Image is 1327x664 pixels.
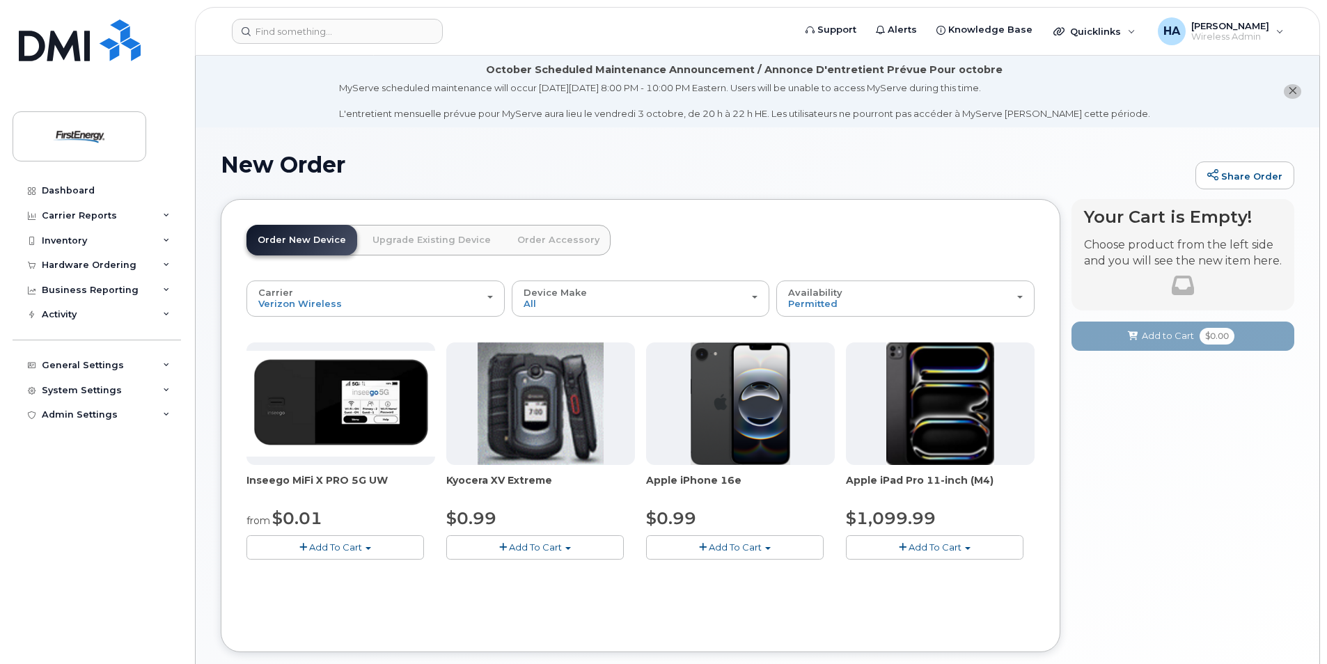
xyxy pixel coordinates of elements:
span: Availability [788,287,842,298]
a: Upgrade Existing Device [361,225,502,255]
span: Add To Cart [909,542,961,553]
small: from [246,514,270,527]
button: Add to Cart $0.00 [1071,322,1294,350]
button: close notification [1284,84,1301,99]
img: ipad_pro_11_m4.png [886,342,994,465]
span: $0.99 [446,508,496,528]
button: Device Make All [512,280,770,317]
div: MyServe scheduled maintenance will occur [DATE][DATE] 8:00 PM - 10:00 PM Eastern. Users will be u... [339,81,1150,120]
div: Apple iPad Pro 11-inch (M4) [846,473,1035,501]
p: Choose product from the left side and you will see the new item here. [1084,237,1282,269]
a: Order Accessory [506,225,611,255]
span: Device Make [524,287,587,298]
a: Order New Device [246,225,357,255]
img: xvextreme.gif [478,342,604,465]
a: Share Order [1195,161,1294,189]
span: $0.99 [646,508,696,528]
div: October Scheduled Maintenance Announcement / Annonce D'entretient Prévue Pour octobre [486,63,1003,77]
div: Kyocera XV Extreme [446,473,635,501]
span: Carrier [258,287,293,298]
button: Add To Cart [646,535,824,560]
img: Inseego.png [246,351,435,457]
button: Availability Permitted [776,280,1035,317]
h1: New Order [221,152,1188,177]
button: Carrier Verizon Wireless [246,280,505,317]
span: Add To Cart [509,542,562,553]
div: Inseego MiFi X PRO 5G UW [246,473,435,501]
h4: Your Cart is Empty! [1084,207,1282,226]
span: $0.01 [272,508,322,528]
img: iphone16e.png [691,342,791,465]
span: $1,099.99 [846,508,936,528]
span: All [524,298,536,309]
span: Verizon Wireless [258,298,342,309]
iframe: Messenger Launcher [1266,603,1317,654]
span: Add to Cart [1142,329,1194,342]
span: Add To Cart [709,542,762,553]
button: Add To Cart [846,535,1023,560]
span: $0.00 [1200,328,1234,345]
div: Apple iPhone 16e [646,473,835,501]
button: Add To Cart [246,535,424,560]
span: Add To Cart [309,542,362,553]
button: Add To Cart [446,535,624,560]
span: Permitted [788,298,838,309]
